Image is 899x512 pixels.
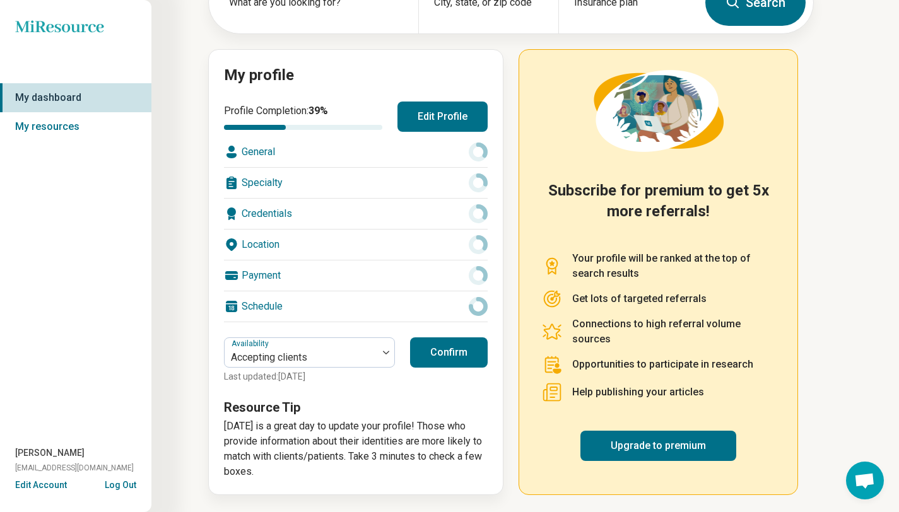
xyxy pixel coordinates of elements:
[224,137,488,167] div: General
[224,103,382,130] div: Profile Completion:
[15,462,134,474] span: [EMAIL_ADDRESS][DOMAIN_NAME]
[224,399,488,416] h3: Resource Tip
[224,230,488,260] div: Location
[397,102,488,132] button: Edit Profile
[15,446,85,460] span: [PERSON_NAME]
[232,339,271,348] label: Availability
[224,260,488,291] div: Payment
[542,180,775,236] h2: Subscribe for premium to get 5x more referrals!
[224,291,488,322] div: Schedule
[572,251,775,281] p: Your profile will be ranked at the top of search results
[224,370,395,383] p: Last updated: [DATE]
[572,357,753,372] p: Opportunities to participate in research
[224,199,488,229] div: Credentials
[224,65,488,86] h2: My profile
[846,462,884,499] div: Open chat
[572,291,707,306] p: Get lots of targeted referrals
[572,317,775,347] p: Connections to high referral volume sources
[224,419,488,479] p: [DATE] is a great day to update your profile! Those who provide information about their identitie...
[572,385,704,400] p: Help publishing your articles
[105,479,136,489] button: Log Out
[15,479,67,492] button: Edit Account
[410,337,488,368] button: Confirm
[308,105,328,117] span: 39 %
[224,168,488,198] div: Specialty
[580,431,736,461] a: Upgrade to premium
